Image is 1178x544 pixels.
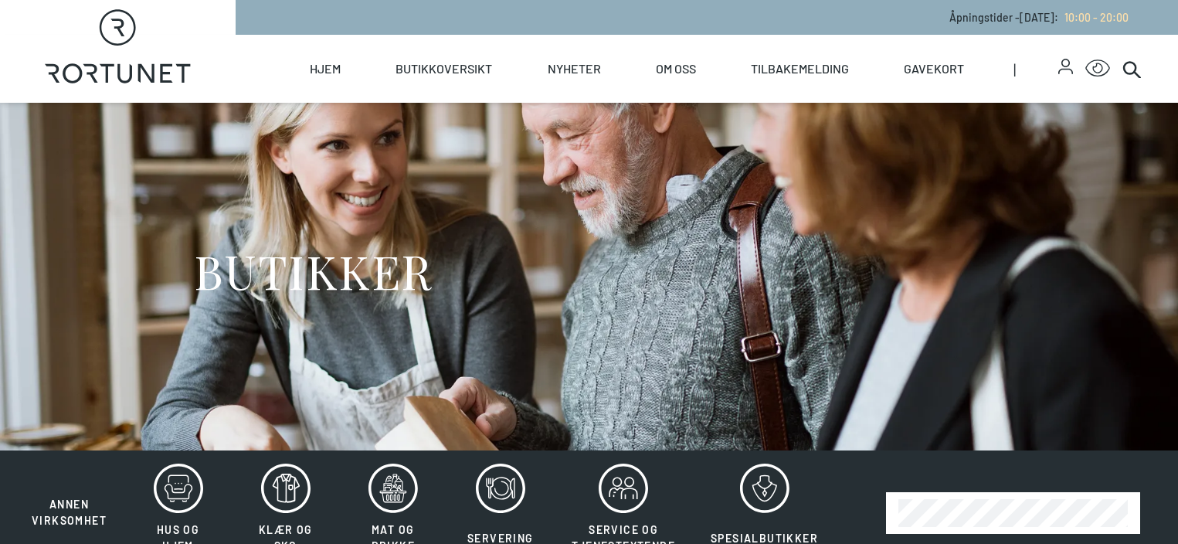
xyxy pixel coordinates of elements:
[751,35,849,103] a: Tilbakemelding
[395,35,492,103] a: Butikkoversikt
[656,35,696,103] a: Om oss
[1085,56,1110,81] button: Open Accessibility Menu
[15,463,123,529] button: Annen virksomhet
[904,35,964,103] a: Gavekort
[949,9,1129,25] p: Åpningstider - [DATE] :
[32,498,107,527] span: Annen virksomhet
[1064,11,1129,24] span: 10:00 - 20:00
[310,35,341,103] a: Hjem
[1013,35,1058,103] span: |
[548,35,601,103] a: Nyheter
[194,242,433,300] h1: BUTIKKER
[1058,11,1129,24] a: 10:00 - 20:00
